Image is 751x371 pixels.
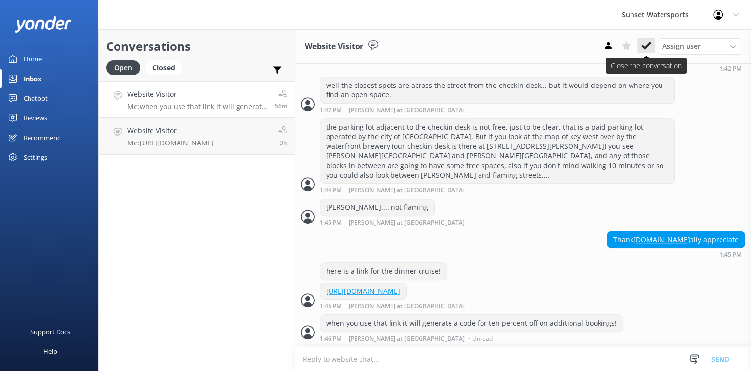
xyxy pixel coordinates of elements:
strong: 1:45 PM [720,252,742,257]
div: 12:45pm 20-Aug-2025 (UTC -05:00) America/Cancun [320,302,497,310]
div: Support Docs [30,322,70,342]
span: Assign user [662,41,701,52]
div: Open [106,60,140,75]
h4: Website Visitor [127,89,268,100]
a: [URL][DOMAIN_NAME] [326,286,400,296]
span: [PERSON_NAME] at [GEOGRAPHIC_DATA] [349,303,465,310]
a: Closed [145,62,187,73]
span: [PERSON_NAME] at [GEOGRAPHIC_DATA] [349,220,465,226]
div: Home [24,49,42,69]
div: Reviews [24,108,47,128]
div: Chatbot [24,88,48,108]
div: Recommend [24,128,61,147]
span: [PERSON_NAME] at [GEOGRAPHIC_DATA] [349,107,465,114]
span: [PERSON_NAME] at [GEOGRAPHIC_DATA] [349,187,465,194]
span: • Unread [468,336,493,342]
h3: Website Visitor [305,40,363,53]
div: Settings [24,147,47,167]
div: 12:42pm 20-Aug-2025 (UTC -05:00) America/Cancun [320,106,675,114]
a: [DOMAIN_NAME] [633,235,690,244]
div: 12:46pm 20-Aug-2025 (UTC -05:00) America/Cancun [320,335,623,342]
div: Thank ally appreciate [607,231,745,248]
div: Inbox [24,69,42,88]
h2: Conversations [106,37,287,56]
span: [PERSON_NAME] at [GEOGRAPHIC_DATA] [349,336,465,342]
div: well the closest spots are across the street from the checkin desk... but it would depend on wher... [320,77,674,103]
span: 12:46pm 20-Aug-2025 (UTC -05:00) America/Cancun [275,102,287,110]
div: Assign User [658,38,741,54]
div: [PERSON_NAME].... not flaming [320,199,434,216]
div: 12:42pm 20-Aug-2025 (UTC -05:00) America/Cancun [572,65,745,72]
p: Me: when you use that link it will generate a code for ten percent off on additional bookings! [127,102,268,111]
div: 12:44pm 20-Aug-2025 (UTC -05:00) America/Cancun [320,186,675,194]
strong: 1:45 PM [320,220,342,226]
div: the parking lot adjacent to the checkin desk is not free, just to be clear. that is a paid parkin... [320,119,674,184]
strong: 1:45 PM [320,303,342,310]
a: Open [106,62,145,73]
div: 12:45pm 20-Aug-2025 (UTC -05:00) America/Cancun [607,251,745,257]
strong: 1:46 PM [320,336,342,342]
div: 12:45pm 20-Aug-2025 (UTC -05:00) America/Cancun [320,219,497,226]
h4: Website Visitor [127,125,214,136]
div: Help [43,342,57,361]
a: Website VisitorMe:when you use that link it will generate a code for ten percent off on additiona... [99,81,295,118]
a: Website VisitorMe:[URL][DOMAIN_NAME]3h [99,118,295,155]
img: yonder-white-logo.png [15,16,71,32]
strong: 1:44 PM [320,187,342,194]
div: here is a link for the dinner cruise! [320,263,447,280]
p: Me: [URL][DOMAIN_NAME] [127,139,214,147]
strong: 1:42 PM [320,107,342,114]
strong: 1:42 PM [720,66,742,72]
div: when you use that link it will generate a code for ten percent off on additional bookings! [320,315,623,332]
span: 09:45am 20-Aug-2025 (UTC -05:00) America/Cancun [280,139,287,147]
div: Closed [145,60,182,75]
